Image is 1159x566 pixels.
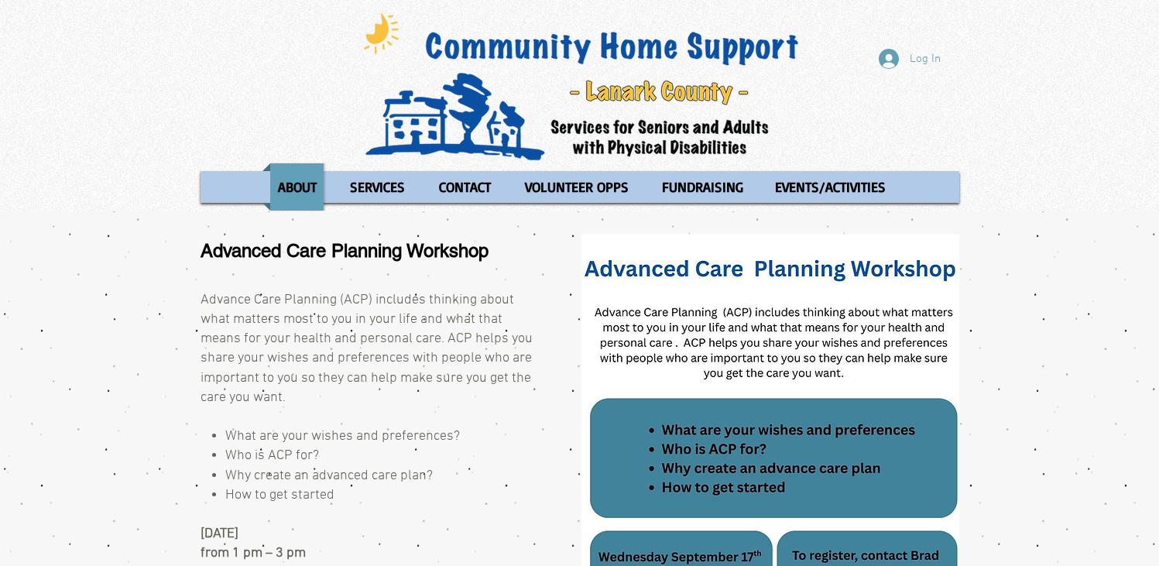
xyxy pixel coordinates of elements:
[271,163,324,211] p: ABOUT
[201,240,489,261] span: Advanced Care Planning Workshop
[343,163,412,211] p: SERVICES
[647,163,756,211] a: FUNDRAISING
[225,487,334,503] span: How to get started ​
[225,428,460,444] span: What are your wishes and preferences?
[904,51,946,67] span: Log In
[201,526,306,561] span: [DATE] from 1 pm – 3 pm
[868,44,952,74] button: Log In
[225,448,319,464] span: Who is ACP for?
[518,163,636,211] p: VOLUNTEER OPPS
[423,163,506,211] a: CONTACT
[655,163,750,211] p: FUNDRAISING
[335,163,420,211] a: SERVICES
[201,163,959,211] nav: Site
[760,163,900,211] a: EVENTS/ACTIVITIES
[262,163,331,211] a: ABOUT
[201,292,533,406] span: Advance Care Planning (ACP) includes thinking about what matters most to you in your life and wha...
[225,468,433,484] span: Why create an advanced care plan?
[432,163,498,211] p: CONTACT
[768,163,893,211] p: EVENTS/ACTIVITIES
[510,163,643,211] a: VOLUNTEER OPPS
